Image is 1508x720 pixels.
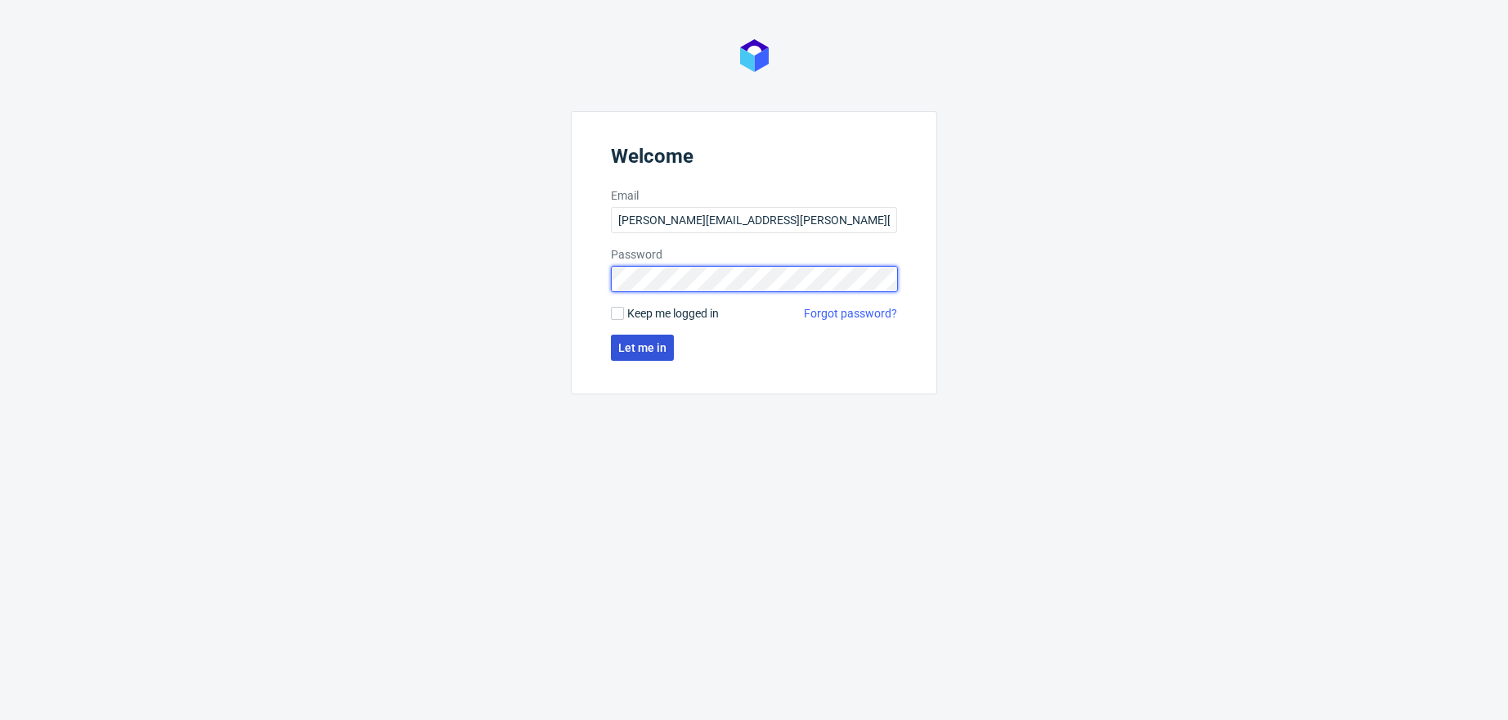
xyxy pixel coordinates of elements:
label: Password [611,246,897,263]
a: Forgot password? [804,305,897,322]
input: you@youremail.com [611,207,897,233]
label: Email [611,187,897,204]
header: Welcome [611,145,897,174]
span: Keep me logged in [627,305,719,322]
button: Let me in [611,335,674,361]
span: Let me in [618,342,666,353]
